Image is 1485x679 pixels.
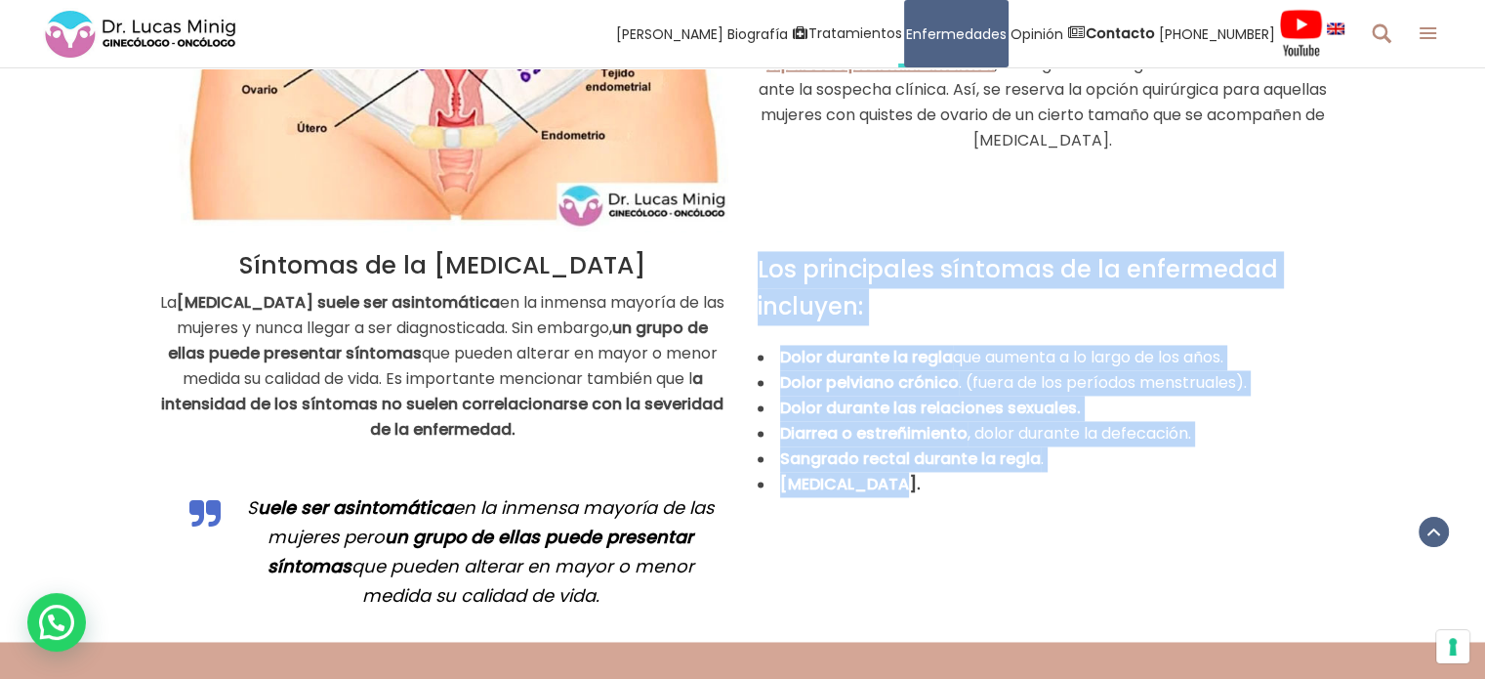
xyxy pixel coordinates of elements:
[1159,22,1275,45] span: [PHONE_NUMBER]
[317,291,500,314] strong: suele ser asintomática
[1279,9,1323,58] img: Videos Youtube Ginecología
[1086,23,1155,43] strong: Contacto
[157,251,728,280] h2: Síntomas de la [MEDICAL_DATA]
[161,367,723,441] strong: a intensidad de los síntomas no suelen correlacionarse con la severidad de la enfermedad.
[906,22,1007,45] span: Enfermedades
[758,26,1329,153] p: Si bien estos procedimientos se realizan mediante una , el diagnóstico es generalmente realizado ...
[268,525,694,578] strong: un grupo de ellas puede presentar síntomas
[258,495,453,520] strong: uele ser asintomática
[727,22,788,45] span: Biografía
[780,346,953,368] strong: Dolor durante la regla
[780,447,1041,470] strong: Sangrado rectal durante la regla
[780,371,959,394] strong: Dolor pelviano crónico
[780,473,921,495] strong: [MEDICAL_DATA].
[1436,630,1469,663] button: Sus preferencias de consentimiento para tecnologías de seguimiento
[758,251,1329,325] h3: Los principales síntomas de la enfermedad incluyen:
[1011,22,1063,45] span: Opinión
[780,397,1081,419] strong: Dolor durante las relaciones sexuales.
[1327,22,1344,34] img: language english
[616,22,723,45] span: [PERSON_NAME]
[808,22,902,45] span: Tratamientos
[780,422,968,445] strong: Diarrea o estreñimiento
[177,291,313,314] strong: [MEDICAL_DATA]
[157,290,728,443] p: La en la inmensa mayoría de las mujeres y nunca llegar a ser diagnosticada. Sin embargo, que pued...
[758,421,1329,446] li: , dolor durante la defecación.
[758,446,1329,472] li: .
[247,495,714,608] em: S en la inmensa mayoría de las mujeres pero que pueden alterar en mayor o menor medida su calidad...
[758,370,1329,396] li: . (fuera de los períodos menstruales).
[758,345,1329,370] li: que aumenta a lo largo de los años.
